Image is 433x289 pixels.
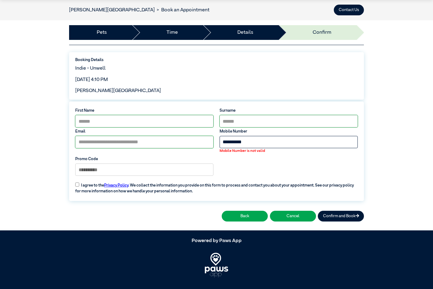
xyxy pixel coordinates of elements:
[69,6,209,14] nav: breadcrumb
[75,108,213,114] label: First Name
[220,108,358,114] label: Surname
[220,129,358,134] label: Mobile Number
[69,238,364,244] h5: Powered by Paws App
[104,183,128,187] a: Privacy Policy
[75,77,108,82] span: [DATE] 4:10 PM
[237,29,253,36] a: Details
[75,156,213,162] label: Promo Code
[166,29,178,36] a: Time
[318,211,364,222] button: Confirm and Book
[69,8,155,13] a: [PERSON_NAME][GEOGRAPHIC_DATA]
[75,183,79,187] input: I agree to thePrivacy Policy. We collect the information you provide on this form to process and ...
[220,148,358,154] label: Mobile Number is not valid
[75,57,358,63] label: Booking Details
[75,88,161,93] span: [PERSON_NAME][GEOGRAPHIC_DATA]
[222,211,268,222] button: Back
[155,6,209,14] li: Book an Appointment
[97,29,107,36] a: Pets
[270,211,316,222] button: Cancel
[72,179,361,194] label: I agree to the . We collect the information you provide on this form to process and contact you a...
[205,253,228,277] img: PawsApp
[75,66,106,71] span: Indie - Unwell
[75,129,213,134] label: Email
[334,5,364,15] button: Contact Us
